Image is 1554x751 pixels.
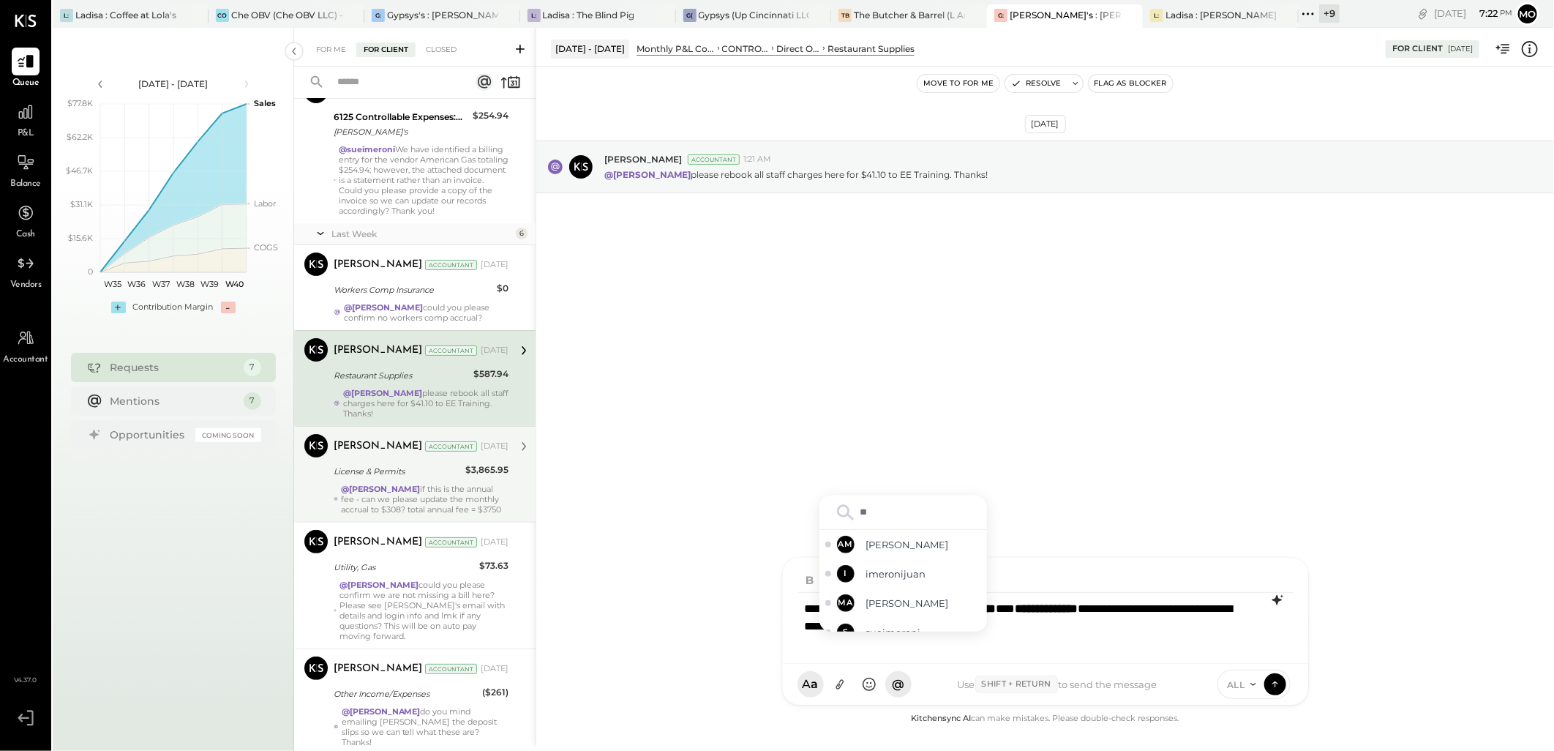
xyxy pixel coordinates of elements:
strong: @[PERSON_NAME] [604,169,691,180]
div: 6125 Controllable Expenses:Direct Operating Expenses:Restaurant Supplies [334,110,468,124]
a: P&L [1,98,50,141]
div: 7 [244,392,261,410]
div: For Client [356,42,416,57]
div: [PERSON_NAME]'s : [PERSON_NAME]'s [1010,9,1121,21]
strong: @[PERSON_NAME] [344,302,423,313]
text: COGS [254,242,278,253]
div: Che OBV (Che OBV LLC) - Ignite [231,9,342,21]
div: Restaurant Supplies [827,42,915,55]
p: please rebook all staff charges here for $41.10 to EE Training. Thanks! [604,168,988,181]
text: Sales [254,98,276,108]
div: ($261) [482,685,508,700]
div: For Me [309,42,353,57]
span: 1:21 AM [743,154,771,165]
a: Queue [1,48,50,90]
text: 0 [88,266,93,277]
span: Vendors [10,279,42,292]
span: I [844,568,847,580]
div: $254.94 [473,108,508,123]
div: [DATE] [1434,7,1512,20]
div: Direct Operating Expenses [776,42,820,55]
div: 6 [516,228,528,239]
div: Closed [418,42,464,57]
text: Labor [254,198,276,209]
div: [DATE] [481,441,508,452]
text: W36 [127,279,146,289]
div: [DATE] - [DATE] [111,78,236,90]
span: @ [892,677,904,692]
text: W40 [225,279,243,289]
div: Use to send the message [912,676,1204,693]
div: Workers Comp Insurance [334,283,492,297]
div: [DATE] [1025,115,1066,133]
div: Accountant [425,345,477,356]
div: Monthly P&L Comparison [637,42,715,55]
button: @ [885,671,912,698]
div: License & Permits [334,464,461,479]
div: Restaurant Supplies [334,368,469,383]
div: Coming Soon [195,428,261,442]
text: W38 [176,279,195,289]
div: Other Income/Expenses [334,687,478,701]
div: $587.94 [473,367,508,381]
text: $62.2K [67,132,93,142]
div: CO [216,9,229,22]
div: For Client [1392,43,1443,55]
div: $0 [497,281,508,296]
button: Bold [800,569,819,590]
span: Queue [12,77,40,90]
a: Vendors [1,250,50,292]
div: copy link [1416,6,1430,21]
text: $31.1K [70,199,93,209]
span: imeronijuan [866,567,981,581]
div: TB [838,9,852,22]
div: Select Mohammadsalkin Ansari - Offline [819,589,987,618]
div: Last Week [331,228,512,240]
div: Requests [110,360,236,375]
div: [DATE] [481,663,508,675]
div: Select sueimeroni - Offline [819,618,987,647]
div: [PERSON_NAME] [334,439,422,454]
button: Resolve [1005,75,1067,92]
text: W35 [103,279,121,289]
div: Opportunities [110,427,188,442]
div: [PERSON_NAME]'s [334,124,468,139]
div: Gypsys (Up Cincinnati LLC) - Ignite [699,9,810,21]
div: could you please confirm we are not missing a bill here? Please see [PERSON_NAME]'s email with de... [339,580,508,641]
strong: @sueimeroni [339,144,395,154]
div: Ladisa : The Blind Pig [543,9,635,21]
span: [PERSON_NAME] [866,597,981,610]
div: Accountant [425,260,477,270]
text: W39 [200,279,219,289]
div: could you please confirm no workers comp accrual? [344,302,508,323]
span: P&L [18,127,34,141]
button: Move to for me [917,75,999,92]
div: + 9 [1319,4,1340,23]
div: L: [60,9,73,22]
div: The Butcher & Barrel (L Argento LLC) - [GEOGRAPHIC_DATA] [854,9,965,21]
div: L: [528,9,541,22]
button: Flag as Blocker [1089,75,1173,92]
div: Contribution Margin [133,302,214,313]
span: Shift + Return [975,676,1058,693]
a: Accountant [1,324,50,367]
div: Accountant [425,537,477,548]
text: $77.8K [67,98,93,108]
div: [DATE] [481,537,508,548]
div: [PERSON_NAME] [334,535,422,550]
div: [DATE] - [DATE] [551,40,629,58]
div: L: [1150,9,1163,22]
span: a [811,677,819,692]
div: if this is the annual fee - can we please update the monthly accrual to $308? total annual fee = ... [341,484,508,515]
text: $15.6K [68,233,93,243]
span: [PERSON_NAME] [604,153,682,165]
span: ALL [1227,679,1245,691]
strong: @[PERSON_NAME] [339,580,418,590]
div: + [111,302,126,313]
div: Mentions [110,394,236,408]
div: Utility, Gas [334,560,475,575]
div: G: [372,9,385,22]
span: Cash [16,228,35,242]
strong: @[PERSON_NAME] [343,388,422,398]
div: $3,865.95 [465,463,508,477]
